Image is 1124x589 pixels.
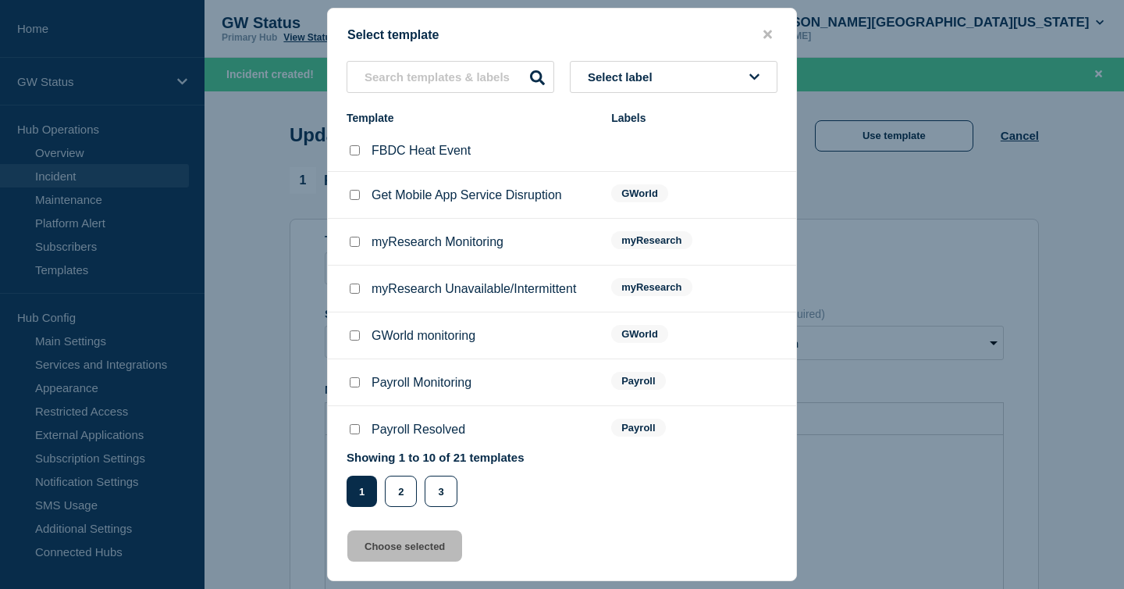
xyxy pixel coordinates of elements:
[588,70,659,84] span: Select label
[347,112,596,124] div: Template
[611,184,668,202] span: GWorld
[347,530,462,562] button: Choose selected
[570,61,777,93] button: Select label
[759,27,777,42] button: close button
[611,231,692,249] span: myResearch
[350,190,360,200] input: Get Mobile App Service Disruption checkbox
[611,112,777,124] div: Labels
[347,476,377,507] button: 1
[611,325,668,343] span: GWorld
[611,372,665,390] span: Payroll
[350,330,360,341] input: GWorld monitoring checkbox
[350,145,360,155] input: FBDC Heat Event checkbox
[350,424,360,434] input: Payroll Resolved checkbox
[372,329,475,343] p: GWorld monitoring
[425,476,457,507] button: 3
[372,144,471,158] p: FBDC Heat Event
[347,61,554,93] input: Search templates & labels
[350,377,360,387] input: Payroll Monitoring checkbox
[328,27,796,42] div: Select template
[611,278,692,296] span: myResearch
[350,237,360,247] input: myResearch Monitoring checkbox
[347,451,525,464] p: Showing 1 to 10 of 21 templates
[372,282,576,296] p: myResearch Unavailable/Intermittent
[372,188,562,202] p: Get Mobile App Service Disruption
[372,376,471,390] p: Payroll Monitoring
[611,419,665,437] span: Payroll
[372,235,503,249] p: myResearch Monitoring
[372,423,465,437] p: Payroll Resolved
[350,284,360,294] input: myResearch Unavailable/Intermittent checkbox
[385,476,417,507] button: 2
